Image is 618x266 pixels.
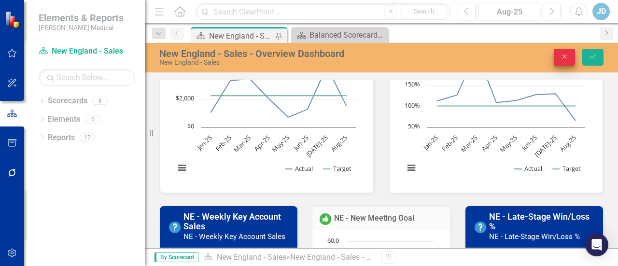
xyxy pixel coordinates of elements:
text: Aug-25 [558,133,578,154]
text: May-25 [498,133,519,154]
button: Show Target [553,164,581,173]
input: Search Below... [39,69,135,86]
small: NE - Weekly Key Account Sales [183,232,285,241]
a: NE - New Meeting Goal [334,213,414,223]
div: New England - Sales [159,59,402,66]
button: Aug-25 [478,3,540,20]
text: Apr-25 [252,133,271,153]
button: Show Actual [285,164,313,173]
text: May-25 [270,133,291,154]
div: New England - Sales - Overview Dashboard [290,252,436,262]
div: Open Intercom Messenger [585,233,608,256]
div: New England - Sales - Overview Dashboard [209,30,273,42]
button: View chart menu, Chart [175,161,189,175]
input: Search ClearPoint... [196,3,450,20]
text: Feb-25 [213,133,233,153]
span: By Scorecard [154,252,198,262]
button: View chart menu, Chart [405,161,418,175]
button: Show Actual [515,164,542,173]
div: Chart. Highcharts interactive chart. [399,38,593,183]
img: ClearPoint Strategy [5,11,22,28]
a: NE - Late-Stage Win/Loss % [489,211,590,231]
svg: Interactive chart [399,38,590,183]
text: $2,000 [176,94,194,102]
span: Search [414,7,435,15]
text: 150% [405,80,420,88]
a: Balanced Scorecard Welcome Page [294,29,385,41]
text: [DATE]-25 [304,133,330,159]
a: New England - Sales [217,252,286,262]
text: 60.0 [327,236,339,245]
text: Jun-25 [291,133,310,153]
button: Search [400,5,448,18]
text: Jan-25 [195,133,214,153]
text: Mar-25 [459,133,479,154]
div: Chart. Highcharts interactive chart. [170,38,364,183]
text: Apr-25 [479,133,499,153]
text: Jan-25 [421,133,440,153]
img: No Information [169,222,181,233]
svg: Interactive chart [170,38,361,183]
g: Target, line 2 of 2 with 8 data points. [435,104,577,108]
span: Elements & Reports [39,12,124,24]
text: Aug-25 [329,133,349,154]
a: Scorecards [48,96,87,107]
div: Aug-25 [482,6,537,18]
a: New England - Sales [39,46,135,57]
div: Balanced Scorecard Welcome Page [309,29,385,41]
div: » [203,252,374,263]
div: 17 [80,133,95,141]
a: Elements [48,114,80,125]
div: New England - Sales - Overview Dashboard [159,48,402,59]
button: JD [592,3,610,20]
text: 50% [408,122,420,130]
a: Reports [48,132,75,143]
text: Jun-25 [519,133,538,153]
text: [DATE]-25 [533,133,558,159]
div: 8 [92,97,108,105]
text: Mar-25 [232,133,252,154]
small: [PERSON_NAME] Medical [39,24,124,31]
div: 6 [85,115,100,124]
text: Feb-25 [440,133,460,153]
img: On or Above Target [320,213,331,225]
small: NE - Late-Stage Win/Loss % [489,232,580,241]
text: 100% [405,101,420,110]
button: Show Target [323,164,351,173]
img: No Information [475,222,486,233]
a: NE - Weekly Key Account Sales [183,211,281,231]
text: $0 [187,122,194,130]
